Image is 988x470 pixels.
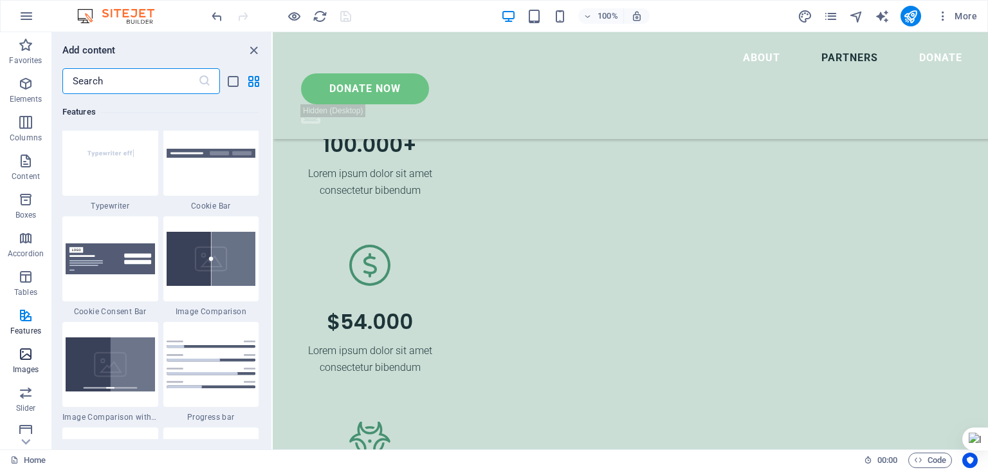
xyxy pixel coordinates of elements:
[823,9,838,24] i: Pages (Ctrl+Alt+S)
[875,8,890,24] button: text_generator
[66,337,155,391] img: image-comparison-with-progress.svg
[931,6,982,26] button: More
[74,8,170,24] img: Editor Logo
[877,453,897,468] span: 00 00
[631,10,643,22] i: On resize automatically adjust zoom level to fit chosen device.
[798,9,812,24] i: Design (Ctrl+Alt+Y)
[598,8,618,24] h6: 100%
[163,111,259,211] div: Cookie Bar
[864,453,898,468] h6: Session time
[914,453,946,468] span: Code
[908,453,952,468] button: Code
[10,94,42,104] p: Elements
[823,8,839,24] button: pages
[578,8,624,24] button: 100%
[225,73,241,89] button: list-view
[62,216,158,317] div: Cookie Consent Bar
[210,9,224,24] i: Undo: Change text (Ctrl+Z)
[163,216,259,317] div: Image Comparison
[849,8,864,24] button: navigator
[15,210,37,220] p: Boxes
[62,42,116,58] h6: Add content
[66,124,155,183] img: Typewritereffect_thumbnail.svg
[937,10,977,23] span: More
[12,171,40,182] p: Content
[313,9,327,24] i: Reload page
[62,201,158,211] span: Typewriter
[312,8,327,24] button: reload
[246,73,261,89] button: grid-view
[209,8,224,24] button: undo
[66,243,155,274] img: cookie-consent-baner.svg
[167,232,256,286] img: image-comparison.svg
[163,201,259,211] span: Cookie Bar
[875,9,890,24] i: AI Writer
[962,453,978,468] button: Usercentrics
[62,111,158,211] div: Typewriter
[10,453,46,468] a: Click to cancel selection. Double-click to open Pages
[903,9,918,24] i: Publish
[10,326,41,336] p: Features
[9,55,42,66] p: Favorites
[62,322,158,422] div: Image Comparison with track
[849,9,864,24] i: Navigator
[14,287,37,297] p: Tables
[246,42,261,58] button: close panel
[13,364,39,375] p: Images
[62,104,259,120] h6: Features
[163,306,259,317] span: Image Comparison
[8,249,44,259] p: Accordion
[798,8,813,24] button: design
[62,306,158,317] span: Cookie Consent Bar
[62,412,158,422] span: Image Comparison with track
[16,403,36,413] p: Slider
[163,412,259,422] span: Progress bar
[167,149,256,158] img: cookie-info.svg
[163,322,259,422] div: Progress bar
[10,133,42,143] p: Columns
[886,455,888,465] span: :
[167,341,256,388] img: progress-bar.svg
[901,6,921,26] button: publish
[62,68,198,94] input: Search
